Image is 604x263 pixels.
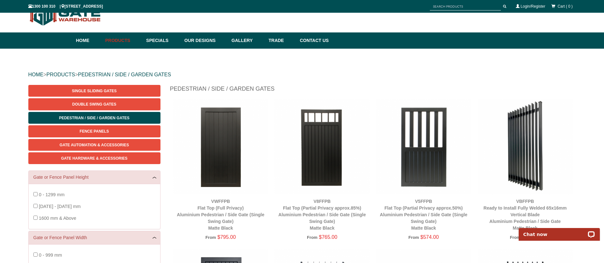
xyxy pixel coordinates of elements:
a: Double Swing Gates [28,98,160,110]
span: 1300 100 310 | [STREET_ADDRESS] [28,4,103,9]
span: Single Sliding Gates [72,89,117,93]
a: PRODUCTS [46,72,75,77]
span: Double Swing Gates [72,102,116,107]
a: Single Sliding Gates [28,85,160,97]
img: VWFFPB - Flat Top (Full Privacy) - Aluminium Pedestrian / Side Gate (Single Swing Gate) - Matte B... [173,99,268,194]
a: Pedestrian / Side / Garden Gates [28,112,160,124]
a: PEDESTRIAN / SIDE / GARDEN GATES [78,72,171,77]
img: VBFFPB - Ready to Install Fully Welded 65x16mm Vertical Blade - Aluminium Pedestrian / Side Gate ... [478,99,573,194]
a: Gate Automation & Accessories [28,139,160,151]
a: V8FFPBFlat Top (Partial Privacy approx.85%)Aluminium Pedestrian / Side Gate (Single Swing Gate)Ma... [278,199,366,231]
a: Our Designs [181,32,228,49]
a: HOME [28,72,44,77]
img: V5FFPB - Flat Top (Partial Privacy approx.50%) - Aluminium Pedestrian / Side Gate (Single Swing G... [376,99,471,194]
span: $574.00 [420,234,439,240]
a: Gate Hardware & Accessories [28,152,160,164]
a: VWFFPBFlat Top (Full Privacy)Aluminium Pedestrian / Side Gate (Single Swing Gate)Matte Black [177,199,265,231]
span: [DATE] - [DATE] mm [39,204,81,209]
a: Login/Register [521,4,545,9]
a: Fence Panels [28,125,160,137]
a: Contact Us [297,32,329,49]
a: Specials [143,32,181,49]
span: 1600 mm & Above [39,216,76,221]
span: From [510,235,520,240]
a: VBFFPBReady to Install Fully Welded 65x16mm Vertical BladeAluminium Pedestrian / Side GateMatte B... [484,199,567,231]
span: 0 - 1299 mm [39,192,65,197]
a: Products [102,32,143,49]
span: From [205,235,216,240]
span: $795.00 [217,234,236,240]
span: $765.00 [319,234,338,240]
span: Cart ( 0 ) [558,4,572,9]
img: V8FFPB - Flat Top (Partial Privacy approx.85%) - Aluminium Pedestrian / Side Gate (Single Swing G... [274,99,370,194]
h1: Pedestrian / Side / Garden Gates [170,85,576,96]
a: V5FFPBFlat Top (Partial Privacy approx.50%)Aluminium Pedestrian / Side Gate (Single Swing Gate)Ma... [380,199,467,231]
a: Trade [265,32,296,49]
a: Gate or Fence Panel Width [33,234,155,241]
span: Pedestrian / Side / Garden Gates [59,116,129,120]
a: Gate or Fence Panel Height [33,174,155,181]
span: 0 - 999 mm [39,253,62,258]
div: > > [28,65,576,85]
span: Fence Panels [80,129,109,134]
span: Gate Hardware & Accessories [61,156,128,161]
input: SEARCH PRODUCTS [430,3,501,10]
iframe: LiveChat chat widget [515,221,604,241]
a: Gallery [228,32,265,49]
span: From [307,235,317,240]
span: From [409,235,419,240]
a: Home [76,32,102,49]
span: Gate Automation & Accessories [60,143,129,147]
